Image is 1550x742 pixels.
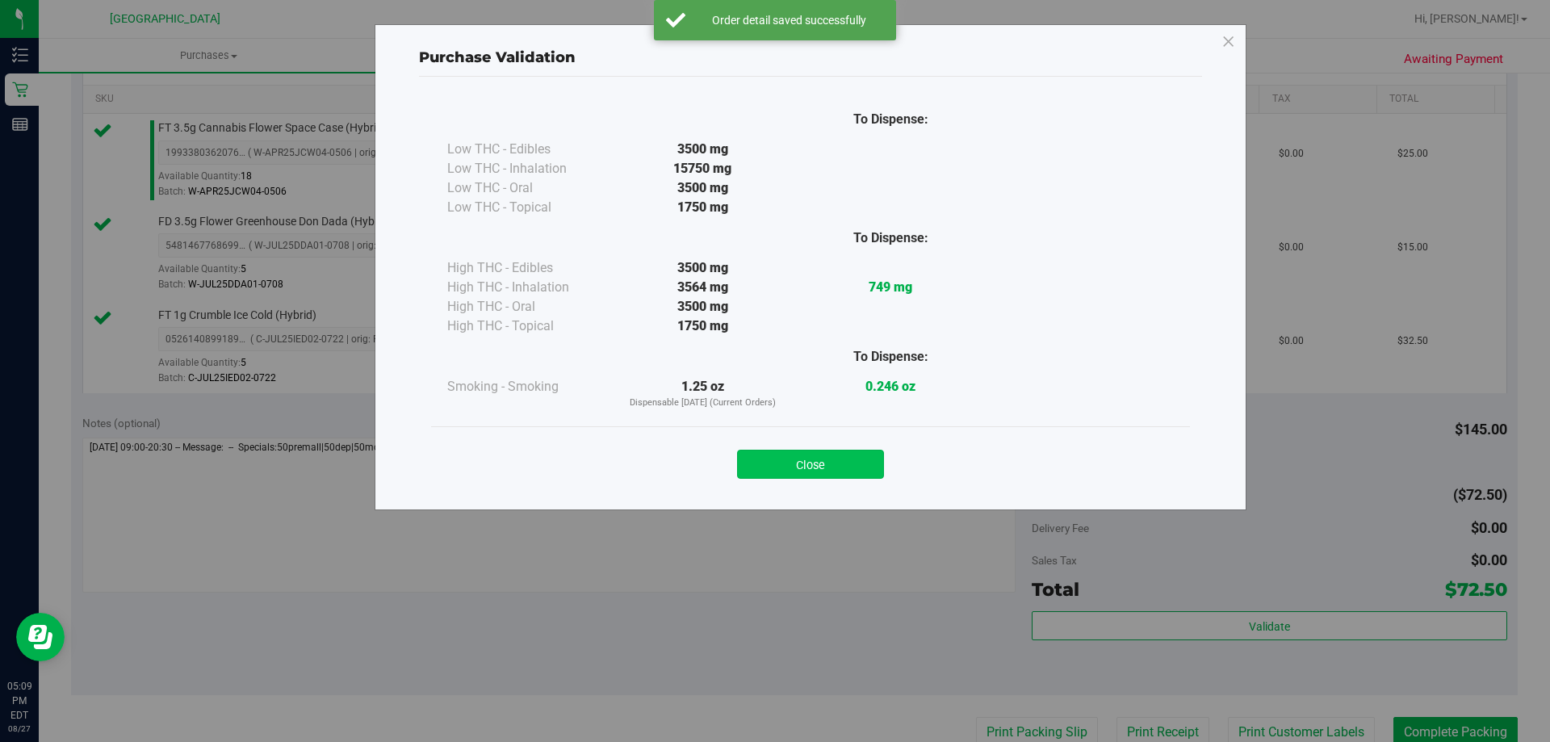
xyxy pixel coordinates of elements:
[609,297,797,317] div: 3500 mg
[609,140,797,159] div: 3500 mg
[609,258,797,278] div: 3500 mg
[609,198,797,217] div: 1750 mg
[609,396,797,410] p: Dispensable [DATE] (Current Orders)
[609,159,797,178] div: 15750 mg
[609,377,797,410] div: 1.25 oz
[609,278,797,297] div: 3564 mg
[447,377,609,396] div: Smoking - Smoking
[419,48,576,66] span: Purchase Validation
[737,450,884,479] button: Close
[865,379,915,394] strong: 0.246 oz
[869,279,912,295] strong: 749 mg
[447,178,609,198] div: Low THC - Oral
[797,347,985,367] div: To Dispense:
[447,198,609,217] div: Low THC - Topical
[16,613,65,661] iframe: Resource center
[694,12,884,28] div: Order detail saved successfully
[609,178,797,198] div: 3500 mg
[447,317,609,336] div: High THC - Topical
[797,228,985,248] div: To Dispense:
[797,110,985,129] div: To Dispense:
[447,140,609,159] div: Low THC - Edibles
[609,317,797,336] div: 1750 mg
[447,258,609,278] div: High THC - Edibles
[447,297,609,317] div: High THC - Oral
[447,159,609,178] div: Low THC - Inhalation
[447,278,609,297] div: High THC - Inhalation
